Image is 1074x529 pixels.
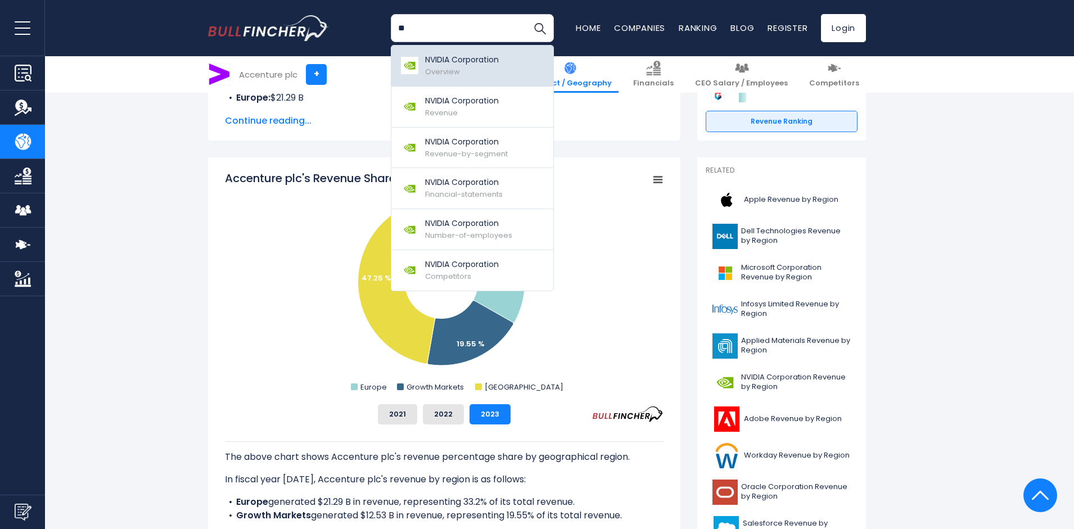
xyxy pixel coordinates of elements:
[225,170,454,186] tspan: Accenture plc's Revenue Share by Region
[712,443,741,468] img: WDAY logo
[425,259,499,270] p: NVIDIA Corporation
[711,89,725,102] img: Genpact Limited competitors logo
[425,66,460,77] span: Overview
[391,168,553,209] a: NVIDIA Corporation Financial-statements
[306,64,327,85] a: +
[626,56,680,93] a: Financials
[744,414,842,424] span: Adobe Revenue by Region
[425,230,512,241] span: Number-of-employees
[378,404,417,424] button: 2021
[425,95,499,107] p: NVIDIA Corporation
[741,482,851,501] span: Oracle Corporation Revenue by Region
[706,477,858,508] a: Oracle Corporation Revenue by Region
[706,404,858,435] a: Adobe Revenue by Region
[712,260,738,286] img: MSFT logo
[391,87,553,128] a: NVIDIA Corporation Revenue
[225,114,664,128] span: Continue reading...
[225,105,664,118] li: $12.53 B
[706,221,858,252] a: Dell Technologies Revenue by Region
[425,271,471,282] span: Competitors
[712,224,738,249] img: DELL logo
[423,404,464,424] button: 2022
[712,297,738,322] img: INFY logo
[208,15,329,41] img: bullfincher logo
[706,294,858,325] a: Infosys Limited Revenue by Region
[225,473,664,486] p: In fiscal year [DATE], Accenture plc's revenue by region is as follows:
[407,382,464,392] text: Growth Markets
[741,300,851,319] span: Infosys Limited Revenue by Region
[741,373,851,392] span: NVIDIA Corporation Revenue by Region
[529,79,612,88] span: Product / Geography
[576,22,601,34] a: Home
[712,333,738,359] img: AMAT logo
[225,450,664,464] p: The above chart shows Accenture plc's revenue percentage share by geographical region.
[391,46,553,87] a: NVIDIA Corporation Overview
[744,451,850,460] span: Workday Revenue by Region
[209,64,230,85] img: ACN logo
[425,218,512,229] p: NVIDIA Corporation
[362,273,391,283] text: 47.25 %
[695,79,788,88] span: CEO Salary / Employees
[712,370,738,395] img: NVDA logo
[712,187,741,212] img: AAPL logo
[741,263,851,282] span: Microsoft Corporation Revenue by Region
[391,250,553,291] a: NVIDIA Corporation Competitors
[425,148,508,159] span: Revenue-by-segment
[485,382,563,392] text: [GEOGRAPHIC_DATA]
[821,14,866,42] a: Login
[208,15,329,41] a: Go to homepage
[425,54,499,66] p: NVIDIA Corporation
[706,440,858,471] a: Workday Revenue by Region
[768,22,807,34] a: Register
[706,111,858,132] a: Revenue Ranking
[425,107,458,118] span: Revenue
[236,509,311,522] b: Growth Markets
[706,367,858,398] a: NVIDIA Corporation Revenue by Region
[712,480,738,505] img: ORCL logo
[706,166,858,175] p: Related
[730,22,754,34] a: Blog
[425,189,503,200] span: Financial-statements
[522,56,619,93] a: Product / Geography
[225,170,664,395] svg: Accenture plc's Revenue Share by Region
[712,406,741,432] img: ADBE logo
[225,509,664,522] li: generated $12.53 B in revenue, representing 19.55% of its total revenue.
[679,22,717,34] a: Ranking
[688,56,795,93] a: CEO Salary / Employees
[236,105,313,117] b: Growth Markets:
[741,336,851,355] span: Applied Materials Revenue by Region
[614,22,665,34] a: Companies
[391,209,553,250] a: NVIDIA Corporation Number-of-employees
[236,495,268,508] b: Europe
[470,404,511,424] button: 2023
[425,177,503,188] p: NVIDIA Corporation
[706,257,858,288] a: Microsoft Corporation Revenue by Region
[633,79,674,88] span: Financials
[391,128,553,169] a: NVIDIA Corporation Revenue-by-segment
[225,91,664,105] li: $21.29 B
[239,68,297,81] div: Accenture plc
[744,195,838,205] span: Apple Revenue by Region
[425,136,508,148] p: NVIDIA Corporation
[225,495,664,509] li: generated $21.29 B in revenue, representing 33.2% of its total revenue.
[809,79,859,88] span: Competitors
[526,14,554,42] button: Search
[360,382,387,392] text: Europe
[741,227,851,246] span: Dell Technologies Revenue by Region
[457,338,485,349] text: 19.55 %
[236,91,270,104] b: Europe:
[706,184,858,215] a: Apple Revenue by Region
[706,331,858,361] a: Applied Materials Revenue by Region
[802,56,866,93] a: Competitors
